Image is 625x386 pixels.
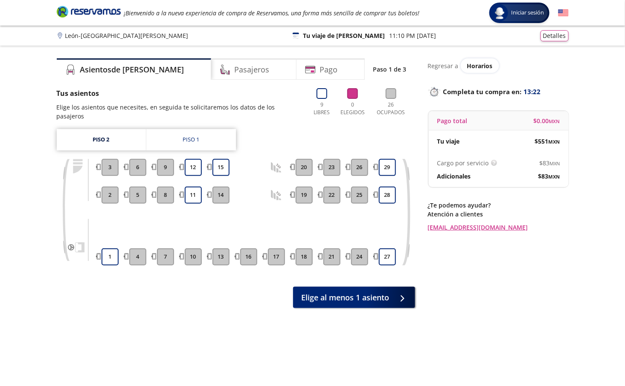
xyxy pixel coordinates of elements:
span: $ 83 [538,172,560,181]
span: $ 0.00 [534,116,560,125]
a: Brand Logo [57,5,121,20]
button: 1 [102,248,119,265]
p: 26 Ocupados [373,101,409,116]
p: Cargo por servicio [437,158,489,167]
p: Atención a clientes [428,210,569,219]
p: Paso 1 de 3 [373,65,407,74]
button: 12 [185,159,202,176]
i: Brand Logo [57,5,121,18]
button: 28 [379,187,396,204]
small: MXN [549,173,560,180]
p: 9 Libres [312,101,332,116]
button: 25 [351,187,368,204]
button: 21 [323,248,340,265]
button: 20 [296,159,313,176]
button: 13 [212,248,230,265]
button: English [558,8,569,18]
p: Pago total [437,116,468,125]
p: 11:10 PM [DATE] [390,31,436,40]
button: 24 [351,248,368,265]
span: Horarios [467,62,493,70]
small: MXN [549,138,560,145]
button: Elige al menos 1 asiento [293,287,415,308]
button: 8 [157,187,174,204]
a: Piso 2 [57,129,146,150]
button: 17 [268,248,285,265]
p: ¿Te podemos ayudar? [428,201,569,210]
span: $ 83 [540,158,560,167]
button: 26 [351,159,368,176]
p: León - [GEOGRAPHIC_DATA][PERSON_NAME] [65,31,189,40]
div: Regresar a ver horarios [428,58,569,73]
button: Detalles [541,30,569,41]
span: Elige al menos 1 asiento [302,292,390,303]
span: Iniciar sesión [508,9,548,17]
button: 4 [129,248,146,265]
div: Piso 1 [183,135,199,144]
button: 10 [185,248,202,265]
p: Regresar a [428,61,459,70]
span: 13:22 [524,87,541,97]
p: Tus asientos [57,88,303,98]
button: 5 [129,187,146,204]
button: 19 [296,187,313,204]
button: 2 [102,187,119,204]
h4: Asientos de [PERSON_NAME] [80,64,184,75]
p: Tu viaje [437,137,460,146]
small: MXN [550,160,560,167]
p: Tu viaje de [PERSON_NAME] [303,31,385,40]
p: Adicionales [437,172,471,181]
a: Piso 1 [146,129,236,150]
button: 23 [323,159,340,176]
button: 14 [212,187,230,204]
button: 11 [185,187,202,204]
button: 9 [157,159,174,176]
p: Completa tu compra en : [428,86,569,98]
button: 18 [296,248,313,265]
span: $ 551 [535,137,560,146]
button: 7 [157,248,174,265]
button: 15 [212,159,230,176]
h4: Pasajeros [235,64,270,75]
button: 22 [323,187,340,204]
a: [EMAIL_ADDRESS][DOMAIN_NAME] [428,223,569,232]
h4: Pago [320,64,338,75]
button: 29 [379,159,396,176]
p: Elige los asientos que necesites, en seguida te solicitaremos los datos de los pasajeros [57,103,303,121]
small: MXN [549,118,560,124]
p: 0 Elegidos [338,101,367,116]
button: 6 [129,159,146,176]
button: 16 [240,248,257,265]
button: 27 [379,248,396,265]
em: ¡Bienvenido a la nueva experiencia de compra de Reservamos, una forma más sencilla de comprar tus... [124,9,420,17]
button: 3 [102,159,119,176]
